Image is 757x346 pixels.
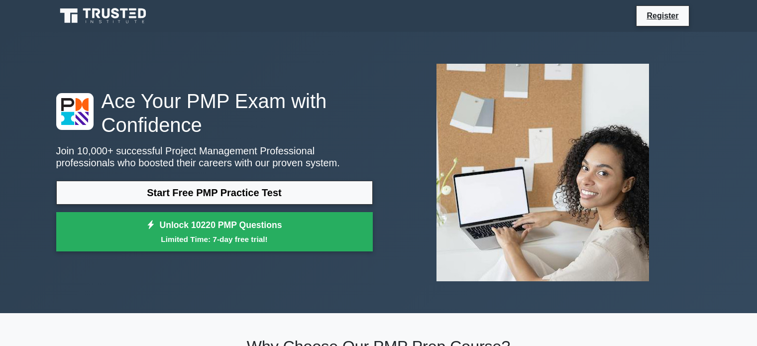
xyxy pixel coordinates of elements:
[56,212,373,252] a: Unlock 10220 PMP QuestionsLimited Time: 7-day free trial!
[56,181,373,205] a: Start Free PMP Practice Test
[56,89,373,137] h1: Ace Your PMP Exam with Confidence
[56,145,373,169] p: Join 10,000+ successful Project Management Professional professionals who boosted their careers w...
[641,9,684,22] a: Register
[69,233,360,245] small: Limited Time: 7-day free trial!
